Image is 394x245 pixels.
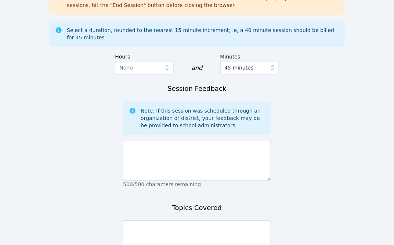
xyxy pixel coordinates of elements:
[115,50,174,61] label: Hours
[225,63,254,72] span: 45 minutes
[220,50,279,61] label: Minutes
[119,65,133,71] span: None
[123,181,271,188] p: 500/500 characters remaining
[67,26,339,41] div: Select a duration, rounded to the nearest 15 minute increment; ie, a 40 minute session should be ...
[191,64,202,72] div: and
[141,107,265,129] div: Note: If this session was scheduled through an organization or district, your feedback may be be ...
[172,203,222,213] h3: Topics Covered
[220,61,279,74] button: 45 minutes
[115,61,174,74] button: None
[167,84,226,94] h3: Session Feedback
